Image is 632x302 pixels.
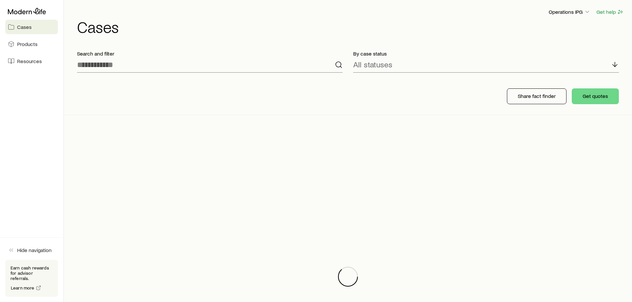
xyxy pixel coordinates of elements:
p: By case status [353,50,619,57]
div: Earn cash rewards for advisor referrals.Learn more [5,260,58,297]
span: Resources [17,58,42,64]
span: Hide navigation [17,247,52,253]
p: All statuses [353,60,392,69]
button: Get quotes [572,88,619,104]
span: Learn more [11,286,35,290]
button: Get help [596,8,624,16]
a: Resources [5,54,58,68]
p: Search and filter [77,50,343,57]
p: Earn cash rewards for advisor referrals. [11,265,53,281]
button: Hide navigation [5,243,58,257]
span: Cases [17,24,32,30]
button: Operations IPG [548,8,591,16]
p: Share fact finder [518,93,556,99]
span: Products [17,41,38,47]
p: Operations IPG [549,9,591,15]
h1: Cases [77,19,624,35]
button: Share fact finder [507,88,566,104]
a: Cases [5,20,58,34]
a: Products [5,37,58,51]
